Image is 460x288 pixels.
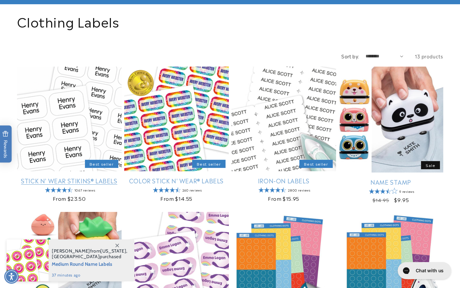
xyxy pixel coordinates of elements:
span: [US_STATE] [100,248,126,254]
a: Color Stick N' Wear® Labels [124,177,229,184]
span: 37 minutes ago [52,272,128,278]
span: [GEOGRAPHIC_DATA] [52,254,100,259]
span: Medium Round Name Labels [52,259,128,268]
span: Rewards [2,131,9,158]
a: Name Stamp [339,178,443,186]
a: Stick N' Wear Stikins® Labels [17,177,122,184]
span: from , purchased [52,248,128,259]
iframe: Sign Up via Text for Offers [5,236,83,255]
a: Iron-On Labels [231,177,336,184]
span: 13 products [415,53,443,59]
div: Accessibility Menu [4,269,19,284]
label: Sort by: [341,53,359,59]
iframe: Gorgias live chat messenger [394,260,453,281]
h1: Clothing Labels [17,12,443,30]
